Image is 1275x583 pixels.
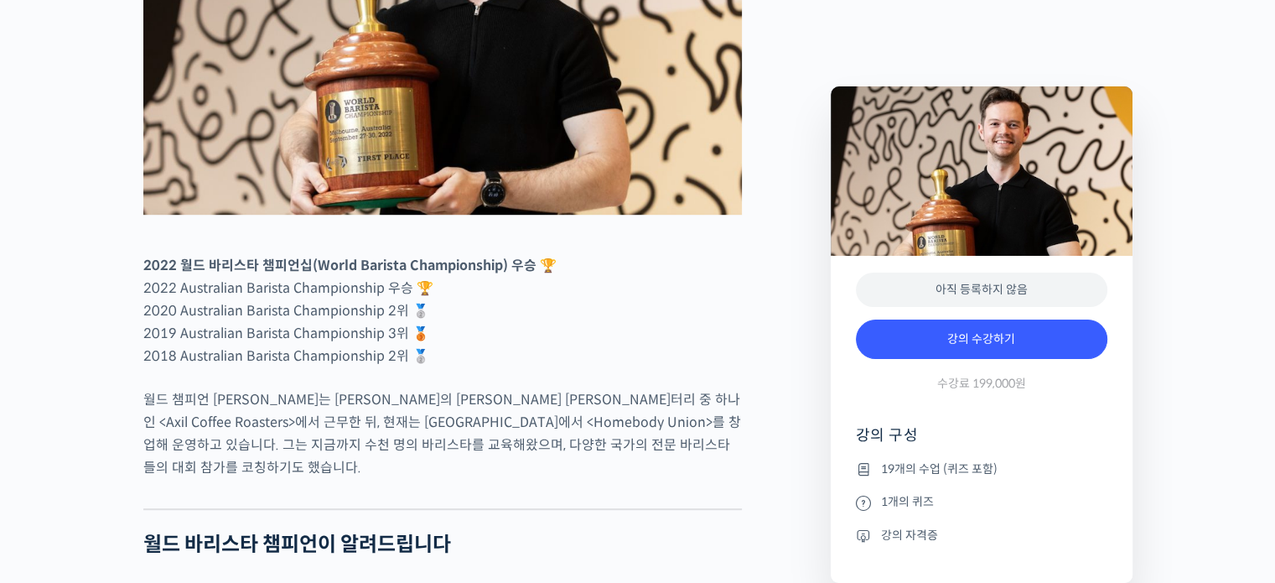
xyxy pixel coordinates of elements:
[856,459,1107,479] li: 19개의 수업 (퀴즈 포함)
[143,254,742,367] p: 2022 Australian Barista Championship 우승 🏆 2020 Australian Barista Championship 2위 🥈 2019 Australi...
[856,492,1107,513] li: 1개의 퀴즈
[111,464,216,506] a: 대화
[856,320,1107,360] a: 강의 수강하기
[153,490,174,503] span: 대화
[143,388,742,479] p: 월드 챔피언 [PERSON_NAME]는 [PERSON_NAME]의 [PERSON_NAME] [PERSON_NAME]터리 중 하나인 <Axil Coffee Roasters>에서...
[856,425,1107,459] h4: 강의 구성
[5,464,111,506] a: 홈
[856,273,1107,307] div: 아직 등록하지 않음
[143,257,557,274] strong: 2022 월드 바리스타 챔피언십(World Barista Championship) 우승 🏆
[53,489,63,502] span: 홈
[216,464,322,506] a: 설정
[937,376,1026,392] span: 수강료 199,000원
[259,489,279,502] span: 설정
[856,525,1107,545] li: 강의 자격증
[143,532,451,557] strong: 월드 바리스타 챔피언이 알려드립니다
